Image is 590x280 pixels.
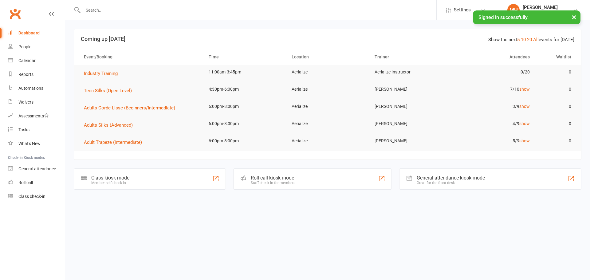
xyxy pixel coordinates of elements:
div: [PERSON_NAME] [523,5,558,10]
div: Dashboard [18,30,40,35]
div: Automations [18,86,43,91]
a: Dashboard [8,26,65,40]
span: Signed in successfully. [478,14,529,20]
div: Show the next events for [DATE] [488,36,574,43]
a: Class kiosk mode [8,190,65,203]
a: Automations [8,81,65,95]
div: General attendance [18,166,56,171]
div: Reports [18,72,33,77]
th: Time [203,49,286,65]
input: Search... [81,6,436,14]
th: Event/Booking [78,49,203,65]
a: Waivers [8,95,65,109]
td: [PERSON_NAME] [369,134,452,148]
a: show [519,121,530,126]
td: Aerialize [286,116,369,131]
div: General attendance kiosk mode [417,175,485,181]
td: Aerialize Instructor [369,65,452,79]
a: 10 [521,37,526,42]
td: 6:00pm-8:00pm [203,99,286,114]
button: Teen Silks (Open Level) [84,87,136,94]
button: × [568,10,580,24]
td: Aerialize [286,134,369,148]
div: Waivers [18,100,33,105]
a: Roll call [8,176,65,190]
td: 0 [535,116,577,131]
span: Adults Corde Lisse (Beginners/Intermediate) [84,105,175,111]
td: 0 [535,99,577,114]
th: Attendees [452,49,535,65]
span: Teen Silks (Open Level) [84,88,132,93]
td: [PERSON_NAME] [369,82,452,97]
td: 0 [535,82,577,97]
span: Industry Training [84,71,118,76]
div: Aerialize [523,10,558,16]
td: 0 [535,65,577,79]
a: Reports [8,68,65,81]
a: General attendance kiosk mode [8,162,65,176]
a: Tasks [8,123,65,137]
div: Calendar [18,58,36,63]
a: People [8,40,65,54]
td: 5/9 [452,134,535,148]
td: 11:00am-3:45pm [203,65,286,79]
td: Aerialize [286,82,369,97]
th: Waitlist [535,49,577,65]
td: 7/10 [452,82,535,97]
div: Great for the front desk [417,181,485,185]
button: Adults Silks (Advanced) [84,121,137,129]
button: Adults Corde Lisse (Beginners/Intermediate) [84,104,179,112]
div: MH [507,4,520,16]
td: 6:00pm-8:00pm [203,134,286,148]
div: Assessments [18,113,49,118]
td: [PERSON_NAME] [369,116,452,131]
div: What's New [18,141,41,146]
a: show [519,87,530,92]
td: 0/20 [452,65,535,79]
div: Class check-in [18,194,45,199]
span: Adults Silks (Advanced) [84,122,133,128]
h3: Coming up [DATE] [81,36,574,42]
a: Assessments [8,109,65,123]
div: Class kiosk mode [91,175,129,181]
th: Location [286,49,369,65]
td: 0 [535,134,577,148]
a: Clubworx [7,6,23,22]
th: Trainer [369,49,452,65]
div: Roll call kiosk mode [251,175,295,181]
td: 6:00pm-8:00pm [203,116,286,131]
div: People [18,44,31,49]
div: Staff check-in for members [251,181,295,185]
a: show [519,104,530,109]
a: What's New [8,137,65,151]
button: Industry Training [84,70,122,77]
a: 20 [527,37,532,42]
a: 5 [517,37,520,42]
div: Member self check-in [91,181,129,185]
a: show [519,138,530,143]
td: Aerialize [286,99,369,114]
td: [PERSON_NAME] [369,99,452,114]
a: All [533,37,539,42]
span: Adult Trapeze (Intermediate) [84,140,142,145]
td: Aerialize [286,65,369,79]
td: 4:30pm-6:00pm [203,82,286,97]
button: Adult Trapeze (Intermediate) [84,139,146,146]
a: Calendar [8,54,65,68]
td: 3/9 [452,99,535,114]
td: 4/9 [452,116,535,131]
div: Tasks [18,127,29,132]
div: Roll call [18,180,33,185]
span: Settings [454,3,471,17]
